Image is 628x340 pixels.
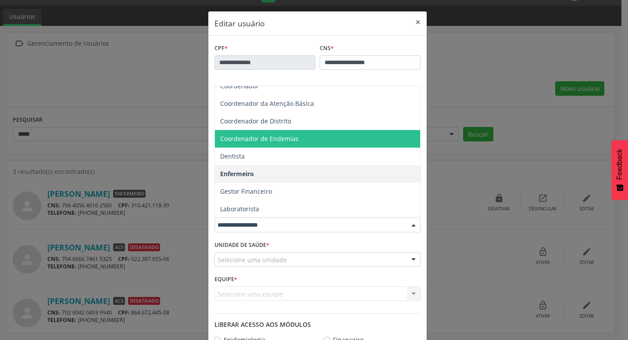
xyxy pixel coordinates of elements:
[616,149,624,180] span: Feedback
[220,99,314,108] span: Coordenador da Atenção Básica
[220,205,259,213] span: Laboratorista
[220,117,291,125] span: Coordenador de Distrito
[218,255,287,264] span: Selecione uma unidade
[214,82,234,96] label: Nome
[220,152,245,160] span: Dentista
[611,140,628,200] button: Feedback - Mostrar pesquisa
[214,320,421,329] div: Liberar acesso aos módulos
[214,273,237,286] label: Equipe
[220,82,259,90] span: Coordenador
[214,18,265,29] h5: Editar usuário
[220,134,299,143] span: Coordenador de Endemias
[214,42,228,55] label: CPF
[220,170,254,178] span: Enfermeiro
[409,11,427,33] button: Close
[220,187,272,195] span: Gestor Financeiro
[320,42,334,55] label: CNS
[214,239,269,252] label: Unidade de saúde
